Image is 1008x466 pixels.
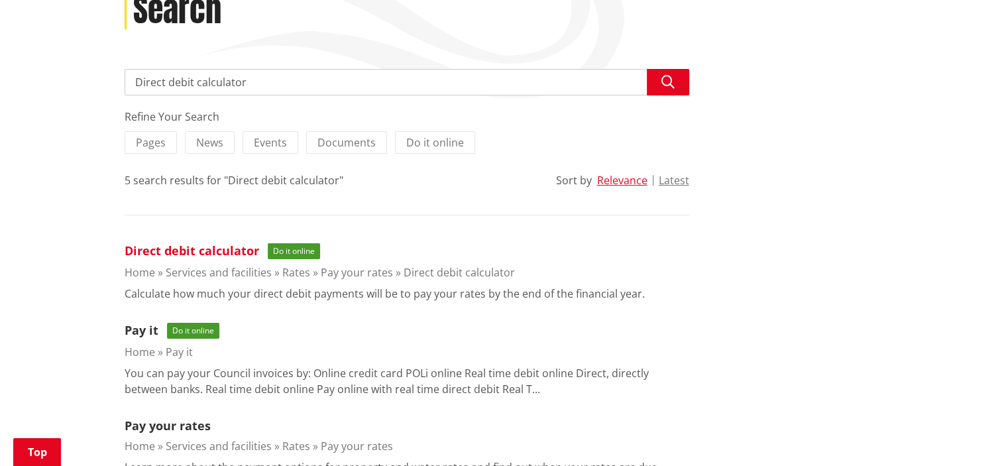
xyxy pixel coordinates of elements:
[282,265,310,280] a: Rates
[317,135,376,150] span: Documents
[125,439,155,453] a: Home
[282,439,310,453] a: Rates
[125,365,689,397] p: You can pay your Council invoices by: Online credit card POLi online Real time debit online Direc...
[196,135,223,150] span: News
[125,109,689,125] div: Refine Your Search
[404,265,515,280] a: Direct debit calculator
[321,439,393,453] a: Pay your rates
[166,265,272,280] a: Services and facilities
[125,69,689,95] input: Search input
[125,286,645,302] p: Calculate how much your direct debit payments will be to pay your rates by the end of the financi...
[125,418,211,434] a: Pay your rates
[947,410,995,458] iframe: Messenger Launcher
[125,345,155,359] a: Home
[166,345,193,359] a: Pay it
[125,172,343,188] div: 5 search results for "Direct debit calculator"
[556,172,592,188] div: Sort by
[125,243,259,259] a: Direct debit calculator
[268,243,320,259] span: Do it online
[13,438,61,466] a: Top
[597,174,647,186] button: Relevance
[125,322,158,338] a: Pay it
[166,439,272,453] a: Services and facilities
[659,174,689,186] button: Latest
[136,135,166,150] span: Pages
[406,135,464,150] span: Do it online
[125,265,155,280] a: Home
[167,323,219,339] span: Do it online
[254,135,287,150] span: Events
[321,265,393,280] a: Pay your rates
